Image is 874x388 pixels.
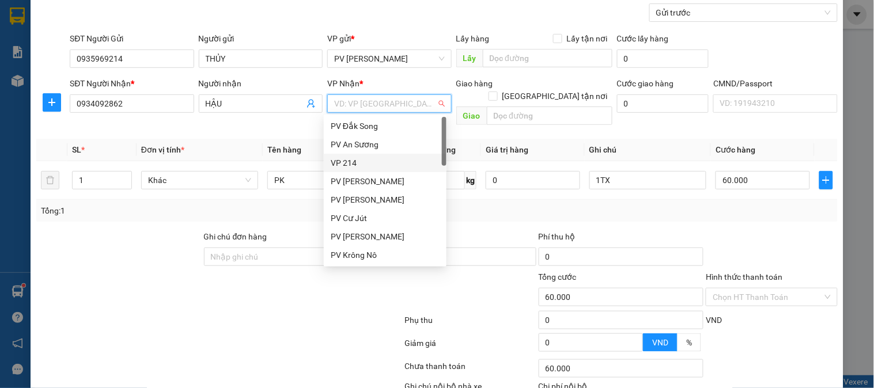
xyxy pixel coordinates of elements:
span: VND [706,315,722,325]
span: 18:55:21 [DATE] [109,52,162,60]
div: PV Cư Jút [331,212,440,225]
span: VP Nhận [327,79,360,88]
strong: BIÊN NHẬN GỬI HÀNG HOÁ [40,69,134,78]
input: Ghi Chú [589,171,706,189]
button: plus [43,93,61,112]
div: Người gửi [199,32,323,45]
input: Cước giao hàng [617,94,709,113]
span: Khác [148,172,251,189]
div: PV Krông Nô [324,246,447,264]
span: GN10250246 [115,43,162,52]
label: Ghi chú đơn hàng [204,232,267,241]
div: PV [PERSON_NAME] [331,230,440,243]
input: Dọc đường [483,49,612,67]
label: Hình thức thanh toán [706,272,782,282]
span: Giá trị hàng [486,145,528,154]
div: PV Krông Nô [331,249,440,261]
span: Lấy tận nơi [562,32,612,45]
span: Giao [456,106,487,125]
div: PV Mang Yang [324,172,447,191]
span: Lấy hàng [456,34,490,43]
div: PV Đắk Song [324,117,447,135]
span: PV Gia Nghĩa [334,50,444,67]
div: VP gửi [327,32,451,45]
div: PV [PERSON_NAME] [331,175,440,188]
span: Nơi nhận: [88,80,107,97]
span: Nơi gửi: [12,80,24,97]
div: Phí thu hộ [539,230,704,248]
span: Tên hàng [267,145,301,154]
div: SĐT Người Gửi [70,32,194,45]
img: logo [12,26,27,55]
span: Tổng cước [539,272,577,282]
div: SĐT Người Nhận [70,77,194,90]
span: kg [465,171,476,189]
span: plus [820,176,833,185]
input: Cước lấy hàng [617,50,709,68]
div: PV [PERSON_NAME] [331,193,440,206]
span: % [686,338,692,347]
span: Lấy [456,49,483,67]
input: Ghi chú đơn hàng [204,248,369,266]
div: Phụ thu [403,314,537,334]
div: Giảm giá [403,337,537,357]
div: Chưa thanh toán [403,360,537,380]
div: PV Đắk Song [331,120,440,132]
span: user-add [307,99,316,108]
div: Người nhận [199,77,323,90]
div: PV An Sương [331,138,440,151]
div: CMND/Passport [713,77,837,90]
span: plus [43,98,60,107]
div: PV Cư Jút [324,209,447,227]
div: VP 214 [324,154,447,172]
button: delete [41,171,59,189]
input: 0 [486,171,580,189]
label: Cước giao hàng [617,79,674,88]
span: PV [PERSON_NAME] [39,81,84,93]
th: Ghi chú [585,139,711,161]
span: Giao hàng [456,79,493,88]
button: plus [819,171,833,189]
div: PV Nam Đong [324,227,447,246]
div: PV An Sương [324,135,447,154]
strong: CÔNG TY TNHH [GEOGRAPHIC_DATA] 214 QL13 - P.26 - Q.BÌNH THẠNH - TP HCM 1900888606 [30,18,93,62]
span: Gửi trước [656,4,831,21]
input: Dọc đường [487,106,612,125]
input: VD: Bàn, Ghế [267,171,384,189]
span: SL [72,145,81,154]
span: Đơn vị tính [141,145,184,154]
div: PV Đức Xuyên [324,191,447,209]
span: VND [652,338,668,347]
span: Cước hàng [716,145,755,154]
div: VP 214 [331,157,440,169]
div: Tổng: 1 [41,204,338,217]
span: PV Bình Dương [116,81,155,87]
label: Cước lấy hàng [617,34,669,43]
span: [GEOGRAPHIC_DATA] tận nơi [498,90,612,102]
